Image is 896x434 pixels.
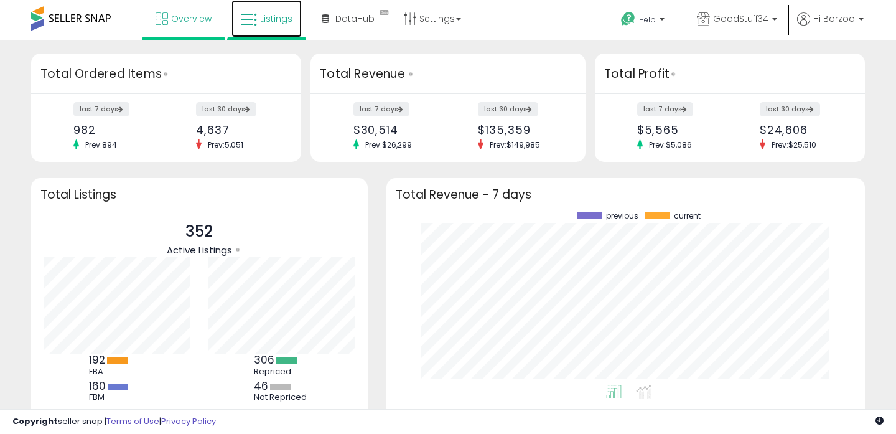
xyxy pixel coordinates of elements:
span: Prev: $5,086 [643,139,698,150]
span: Prev: 5,051 [202,139,250,150]
span: GoodStuff34 [713,12,768,25]
div: $30,514 [353,123,439,136]
label: last 30 days [478,102,538,116]
p: 352 [167,220,232,243]
label: last 7 days [637,102,693,116]
div: $135,359 [478,123,563,136]
b: 160 [89,379,106,394]
span: Listings [260,12,292,25]
label: last 30 days [760,102,820,116]
label: last 30 days [196,102,256,116]
span: previous [606,212,638,220]
span: Active Listings [167,243,232,257]
div: Tooltip anchor [373,6,395,19]
a: Hi Borzoo [797,12,864,40]
label: last 7 days [73,102,129,116]
div: 982 [73,123,157,136]
span: Prev: 894 [79,139,123,150]
span: current [674,212,701,220]
div: Not Repriced [254,392,310,402]
div: Tooltip anchor [232,244,243,255]
div: $24,606 [760,123,843,136]
span: Overview [171,12,212,25]
span: Prev: $149,985 [483,139,546,150]
div: FBA [89,367,145,377]
a: Terms of Use [106,415,159,427]
span: DataHub [335,12,375,25]
span: Prev: $26,299 [359,139,418,150]
div: Repriced [254,367,310,377]
span: Hi Borzoo [813,12,855,25]
h3: Total Revenue - 7 days [396,190,856,199]
h3: Total Ordered Items [40,65,292,83]
div: seller snap | | [12,416,216,428]
h3: Total Revenue [320,65,576,83]
h3: Total Listings [40,190,358,199]
a: Privacy Policy [161,415,216,427]
b: 46 [254,379,268,394]
strong: Copyright [12,415,58,427]
div: $5,565 [637,123,721,136]
div: FBM [89,392,145,402]
b: 306 [254,352,274,367]
div: Tooltip anchor [405,68,416,80]
b: 192 [89,352,105,367]
span: Help [639,14,656,25]
div: Tooltip anchor [668,68,679,80]
label: last 7 days [353,102,409,116]
a: Help [611,2,677,40]
i: Get Help [620,11,636,27]
h3: Total Profit [604,65,856,83]
div: 4,637 [196,123,279,136]
span: Prev: $25,510 [765,139,823,150]
div: Tooltip anchor [160,68,171,80]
